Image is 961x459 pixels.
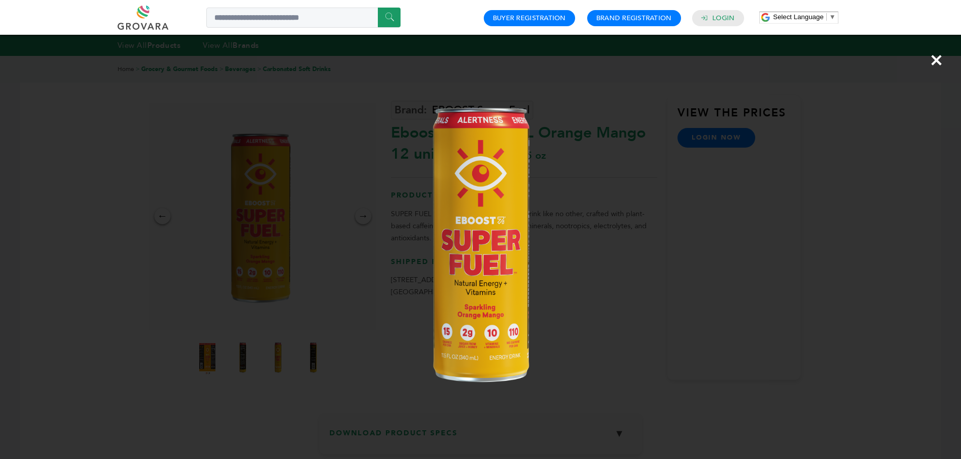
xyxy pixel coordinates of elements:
span: ▼ [829,13,836,21]
img: Image Preview [297,58,664,425]
input: Search a product or brand... [206,8,401,28]
a: Login [712,14,734,23]
a: Brand Registration [596,14,672,23]
a: Select Language​ [773,13,836,21]
span: ​ [826,13,827,21]
a: Buyer Registration [493,14,566,23]
span: Select Language [773,13,824,21]
span: × [930,46,943,74]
